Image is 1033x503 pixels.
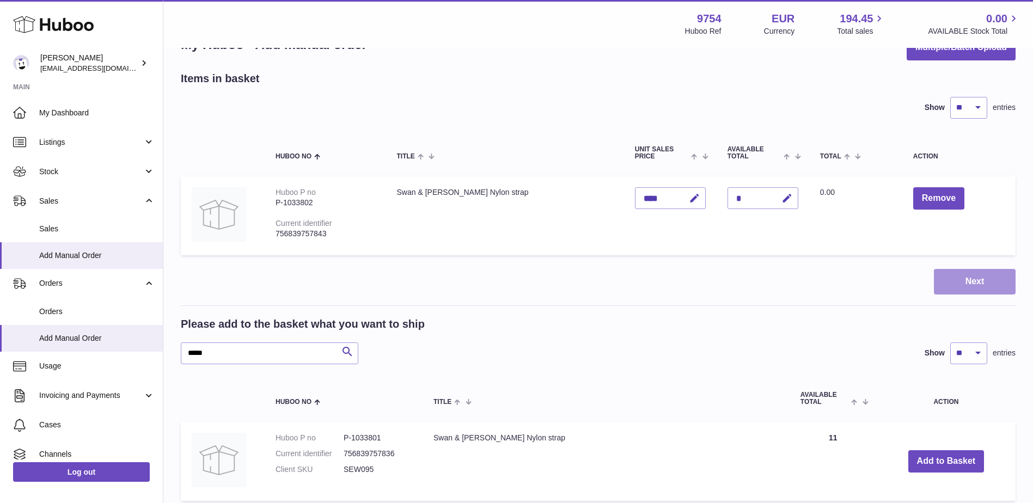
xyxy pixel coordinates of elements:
button: Next [934,269,1016,295]
span: My Dashboard [39,108,155,118]
dt: Current identifier [276,449,344,459]
h2: Items in basket [181,71,260,86]
span: AVAILABLE Total [800,391,849,406]
span: 194.45 [840,11,873,26]
span: Usage [39,361,155,371]
strong: 9754 [697,11,722,26]
img: Swan & Edgar Blue Nylon strap [192,433,246,487]
span: Orders [39,306,155,317]
label: Show [925,348,945,358]
span: Invoicing and Payments [39,390,143,401]
span: Huboo no [276,398,311,406]
span: AVAILABLE Total [728,146,781,160]
div: P-1033802 [276,198,375,208]
span: 0.00 [820,188,835,197]
span: AVAILABLE Stock Total [928,26,1020,36]
div: Huboo Ref [685,26,722,36]
button: Add to Basket [908,450,985,473]
span: Title [433,398,451,406]
span: Sales [39,224,155,234]
div: [PERSON_NAME] [40,53,138,73]
span: Add Manual Order [39,250,155,261]
a: 0.00 AVAILABLE Stock Total [928,11,1020,36]
th: Action [877,381,1016,416]
span: Channels [39,449,155,459]
td: Swan & [PERSON_NAME] Nylon strap [423,422,790,501]
img: Swan & Edgar Red Nylon strap [192,187,246,242]
dt: Client SKU [276,464,344,475]
span: Huboo no [276,153,311,160]
span: Orders [39,278,143,289]
a: 194.45 Total sales [837,11,885,36]
div: Currency [764,26,795,36]
strong: EUR [772,11,794,26]
dt: Huboo P no [276,433,344,443]
span: Listings [39,137,143,148]
dd: P-1033801 [344,433,412,443]
span: Total sales [837,26,885,36]
td: 11 [790,422,877,501]
button: Remove [913,187,964,210]
td: Swan & [PERSON_NAME] Nylon strap [386,176,624,255]
div: Huboo P no [276,188,316,197]
a: Log out [13,462,150,482]
h2: Please add to the basket what you want to ship [181,317,425,332]
span: entries [993,102,1016,113]
div: Current identifier [276,219,332,228]
span: Total [820,153,841,160]
span: entries [993,348,1016,358]
div: 756839757843 [276,229,375,239]
span: Title [397,153,415,160]
dd: SEW095 [344,464,412,475]
span: Cases [39,420,155,430]
span: [EMAIL_ADDRESS][DOMAIN_NAME] [40,64,160,72]
span: Add Manual Order [39,333,155,343]
div: Action [913,153,1005,160]
dd: 756839757836 [344,449,412,459]
label: Show [925,102,945,113]
span: Sales [39,196,143,206]
span: Unit Sales Price [635,146,689,160]
span: Stock [39,167,143,177]
img: info@fieldsluxury.london [13,55,29,71]
span: 0.00 [986,11,1007,26]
